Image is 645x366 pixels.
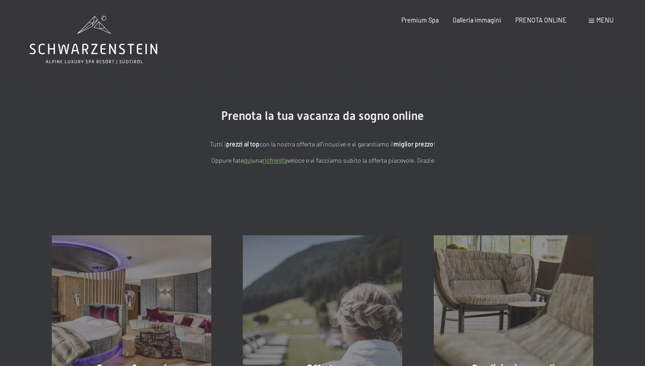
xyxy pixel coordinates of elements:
[221,109,424,123] span: Prenota la tua vacanza da sogno online
[244,156,252,164] a: quì
[226,140,259,148] strong: prezzi al top
[596,16,613,24] span: Menu
[453,16,501,24] a: Galleria immagini
[124,156,521,166] p: Oppure fate una veloce e vi facciamo subito la offerta piacevole. Grazie
[263,156,287,164] a: richiesta
[515,16,567,24] a: PRENOTA ONLINE
[394,140,433,148] strong: miglior prezzo
[401,16,439,24] a: Premium Spa
[124,139,521,150] p: Tutti i con la nostra offerta all'incusive e vi garantiamo il !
